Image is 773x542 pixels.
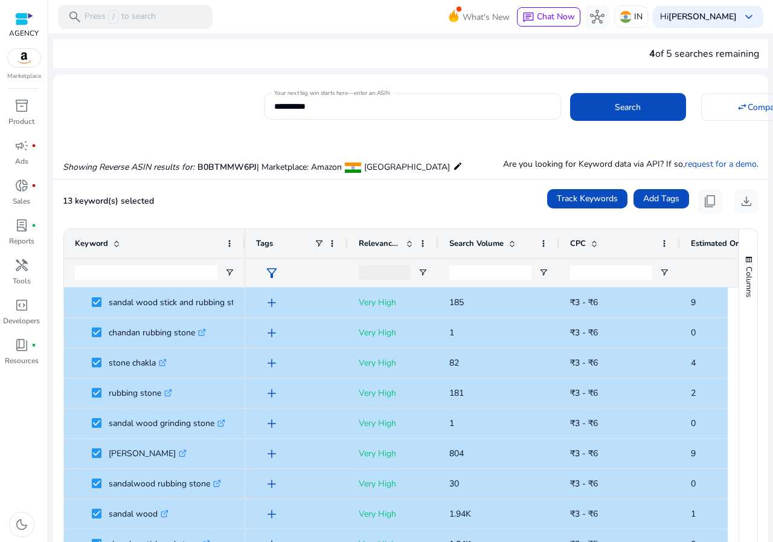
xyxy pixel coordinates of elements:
p: Resources [5,355,39,366]
p: sandal wood grinding stone [109,411,225,436]
p: [PERSON_NAME] [109,441,187,466]
button: Track Keywords [547,189,627,208]
p: Reports [9,236,34,247]
span: ₹3 - ₹6 [570,508,598,520]
span: Chat Now [537,11,575,22]
span: code_blocks [14,298,29,312]
span: Track Keywords [557,192,618,205]
span: keyboard_arrow_down [742,10,756,24]
span: dark_mode [14,517,29,532]
span: campaign [14,138,29,153]
span: 185 [449,297,464,308]
span: B0BTMMW6PJ [197,161,257,173]
span: fiber_manual_record [31,143,36,148]
span: fiber_manual_record [31,183,36,188]
button: Add Tags [633,189,689,208]
div: of 5 searches remaining [649,47,759,61]
span: 1 [449,327,454,338]
span: 4 [649,47,655,60]
p: Very High [359,441,428,466]
a: request for a demo [685,158,757,170]
span: add [265,356,279,370]
p: Ads [15,156,28,167]
span: [GEOGRAPHIC_DATA] [364,161,450,173]
span: 181 [449,387,464,399]
input: Keyword Filter Input [75,265,217,280]
span: ₹3 - ₹6 [570,297,598,308]
span: chat [522,11,534,24]
span: Relevance Score [359,238,401,249]
span: 1 [691,508,696,520]
span: 9 [691,448,696,459]
span: Keyword [75,238,108,249]
span: add [265,447,279,461]
span: 0 [691,327,696,338]
p: stone chakla [109,350,167,375]
p: Very High [359,381,428,405]
span: 0 [691,418,696,429]
button: content_copy [698,189,722,213]
span: fiber_manual_record [31,223,36,228]
span: Tags [256,238,273,249]
span: Estimated Orders/Month [691,238,763,249]
mat-label: Your next big win starts here—enter an ASIN [274,89,390,97]
span: add [265,416,279,431]
span: 30 [449,478,459,489]
span: Add Tags [643,192,679,205]
span: ₹3 - ₹6 [570,448,598,459]
p: Hi [660,13,737,21]
p: Very High [359,411,428,436]
p: Product [8,116,34,127]
span: filter_alt [265,266,279,280]
p: IN [634,6,643,27]
p: sandal wood stick and rubbing stone [109,290,259,315]
p: Tools [13,276,31,286]
span: ₹3 - ₹6 [570,327,598,338]
span: fiber_manual_record [31,343,36,347]
button: Open Filter Menu [418,268,428,277]
span: add [265,507,279,521]
span: content_copy [703,194,717,208]
p: Very High [359,290,428,315]
button: Open Filter Menu [225,268,234,277]
span: Search [615,101,641,114]
span: inventory_2 [14,98,29,113]
button: chatChat Now [517,7,580,27]
span: add [265,386,279,401]
img: amazon.svg [8,49,40,67]
mat-icon: swap_horiz [737,102,748,112]
p: Sales [13,196,30,207]
p: Are you looking for Keyword data via API? If so, . [503,158,759,170]
mat-icon: edit [453,159,463,173]
button: Search [570,93,686,121]
span: What's New [463,7,510,28]
b: [PERSON_NAME] [669,11,737,22]
p: rubbing stone [109,381,172,405]
span: donut_small [14,178,29,193]
span: add [265,477,279,491]
span: 804 [449,448,464,459]
p: Very High [359,320,428,345]
span: add [265,326,279,340]
span: add [265,295,279,310]
p: Very High [359,502,428,526]
span: download [739,194,754,208]
span: 4 [691,357,696,369]
span: ₹3 - ₹6 [570,418,598,429]
p: Very High [359,350,428,375]
span: 0 [691,478,696,489]
p: sandalwood rubbing stone [109,471,221,496]
i: Showing Reverse ASIN results for: [63,161,194,173]
img: in.svg [620,11,632,23]
p: sandal wood [109,502,168,526]
span: 1 [449,418,454,429]
p: AGENCY [9,28,39,39]
button: Open Filter Menu [539,268,548,277]
span: 9 [691,297,696,308]
span: ₹3 - ₹6 [570,387,598,399]
span: Columns [743,266,754,297]
p: Marketplace [7,72,41,81]
span: CPC [570,238,586,249]
span: search [68,10,82,24]
p: chandan rubbing stone [109,320,206,345]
